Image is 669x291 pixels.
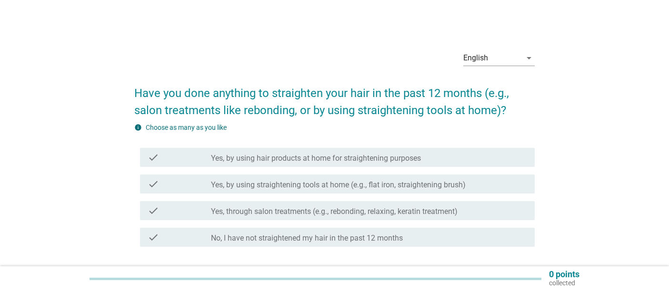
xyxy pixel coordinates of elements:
[211,180,466,190] label: Yes, by using straightening tools at home (e.g., flat iron, straightening brush)
[148,205,159,216] i: check
[549,270,579,279] p: 0 points
[134,75,535,119] h2: Have you done anything to straighten your hair in the past 12 months (e.g., salon treatments like...
[148,152,159,163] i: check
[211,154,421,163] label: Yes, by using hair products at home for straightening purposes
[211,233,403,243] label: No, I have not straightened my hair in the past 12 months
[146,124,227,131] label: Choose as many as you like
[148,178,159,190] i: check
[211,207,458,216] label: Yes, through salon treatments (e.g., rebonding, relaxing, keratin treatment)
[523,52,535,64] i: arrow_drop_down
[134,124,142,131] i: info
[549,279,579,287] p: collected
[463,54,488,62] div: English
[148,232,159,243] i: check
